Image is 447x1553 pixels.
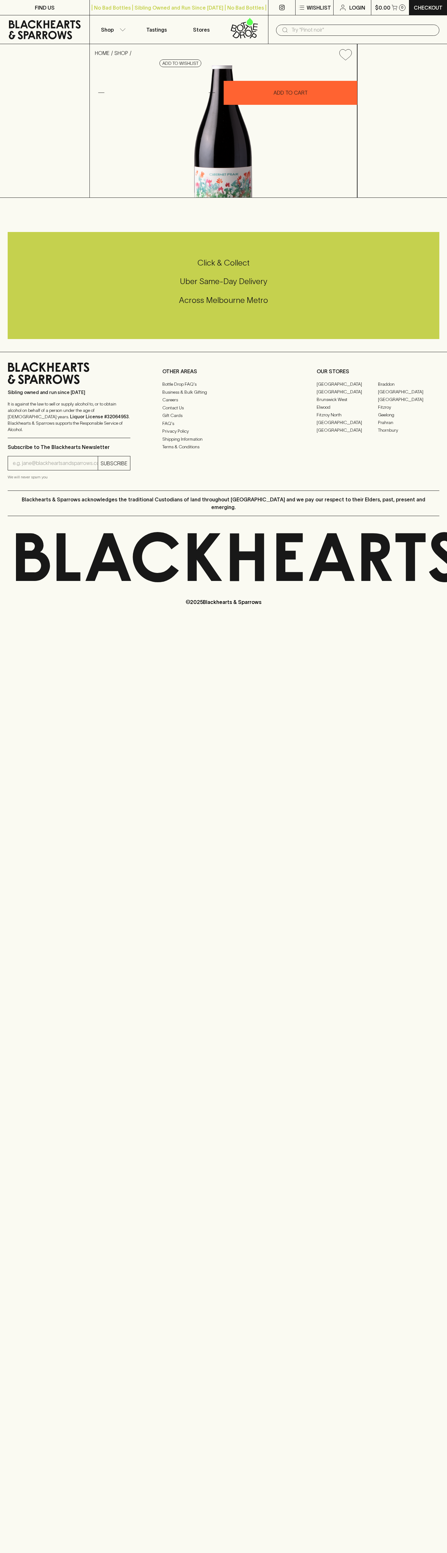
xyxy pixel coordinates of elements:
a: Fitzroy [378,403,439,411]
a: Terms & Conditions [162,443,285,451]
a: Bottle Drop FAQ's [162,381,285,388]
p: Subscribe to The Blackhearts Newsletter [8,443,130,451]
a: [GEOGRAPHIC_DATA] [317,426,378,434]
img: 40528.png [90,66,357,197]
a: Business & Bulk Gifting [162,388,285,396]
p: $0.00 [375,4,390,12]
a: Careers [162,396,285,404]
input: Try "Pinot noir" [291,25,434,35]
button: Shop [90,15,135,44]
p: SUBSCRIBE [101,460,127,467]
p: 0 [401,6,404,9]
a: [GEOGRAPHIC_DATA] [317,388,378,396]
a: Elwood [317,403,378,411]
p: Login [349,4,365,12]
p: Wishlist [307,4,331,12]
a: Geelong [378,411,439,419]
a: SHOP [114,50,128,56]
a: Tastings [134,15,179,44]
a: Shipping Information [162,435,285,443]
a: Braddon [378,380,439,388]
p: Sibling owned and run since [DATE] [8,389,130,396]
a: Fitzroy North [317,411,378,419]
h5: Across Melbourne Metro [8,295,439,305]
a: [GEOGRAPHIC_DATA] [317,419,378,426]
a: Thornbury [378,426,439,434]
p: ADD TO CART [274,89,308,97]
button: SUBSCRIBE [98,456,130,470]
a: HOME [95,50,110,56]
button: Add to wishlist [159,59,201,67]
h5: Uber Same-Day Delivery [8,276,439,287]
p: It is against the law to sell or supply alcohol to, or to obtain alcohol on behalf of a person un... [8,401,130,433]
a: Stores [179,15,224,44]
a: Contact Us [162,404,285,412]
a: Privacy Policy [162,428,285,435]
a: Gift Cards [162,412,285,420]
p: Blackhearts & Sparrows acknowledges the traditional Custodians of land throughout [GEOGRAPHIC_DAT... [12,496,435,511]
a: [GEOGRAPHIC_DATA] [317,380,378,388]
h5: Click & Collect [8,258,439,268]
strong: Liquor License #32064953 [70,414,129,419]
a: [GEOGRAPHIC_DATA] [378,396,439,403]
button: ADD TO CART [224,81,357,105]
p: FIND US [35,4,55,12]
a: [GEOGRAPHIC_DATA] [378,388,439,396]
p: Stores [193,26,210,34]
input: e.g. jane@blackheartsandsparrows.com.au [13,458,98,468]
button: Add to wishlist [337,47,354,63]
a: Prahran [378,419,439,426]
div: Call to action block [8,232,439,339]
p: Checkout [414,4,443,12]
p: OTHER AREAS [162,367,285,375]
p: OUR STORES [317,367,439,375]
a: FAQ's [162,420,285,427]
p: Tastings [146,26,167,34]
p: Shop [101,26,114,34]
p: We will never spam you [8,474,130,480]
a: Brunswick West [317,396,378,403]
